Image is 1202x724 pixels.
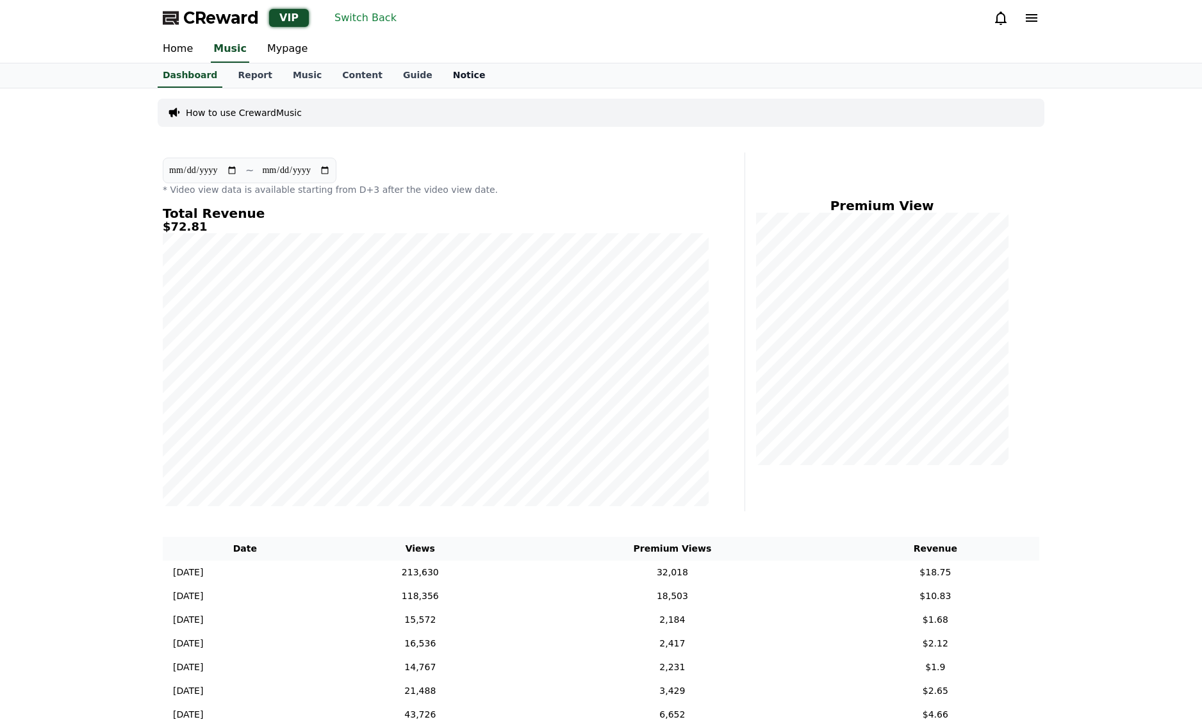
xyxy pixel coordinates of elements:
p: [DATE] [173,613,203,627]
a: Music [283,63,332,88]
a: Notice [443,63,496,88]
p: ~ [245,163,254,178]
td: 14,767 [327,655,514,679]
a: CReward [163,8,259,28]
p: [DATE] [173,708,203,721]
td: 15,572 [327,608,514,632]
p: [DATE] [173,684,203,698]
td: 118,356 [327,584,514,608]
td: 2,417 [513,632,832,655]
a: Guide [393,63,443,88]
td: 16,536 [327,632,514,655]
a: Content [332,63,393,88]
div: VIP [269,9,309,27]
p: [DATE] [173,661,203,674]
td: 2,231 [513,655,832,679]
h4: Premium View [755,199,1009,213]
p: [DATE] [173,589,203,603]
button: Switch Back [329,8,402,28]
td: $2.65 [832,679,1039,703]
th: Revenue [832,537,1039,561]
th: Date [163,537,327,561]
th: Views [327,537,514,561]
td: $1.9 [832,655,1039,679]
th: Premium Views [513,537,832,561]
p: [DATE] [173,637,203,650]
td: 213,630 [327,561,514,584]
td: 2,184 [513,608,832,632]
a: How to use CrewardMusic [186,106,302,119]
a: Mypage [257,36,318,63]
h5: $72.81 [163,220,709,233]
a: Report [227,63,283,88]
a: Dashboard [158,63,222,88]
td: $18.75 [832,561,1039,584]
td: $10.83 [832,584,1039,608]
h4: Total Revenue [163,206,709,220]
span: CReward [183,8,259,28]
td: 18,503 [513,584,832,608]
td: $2.12 [832,632,1039,655]
td: 3,429 [513,679,832,703]
p: * Video view data is available starting from D+3 after the video view date. [163,183,709,196]
td: $1.68 [832,608,1039,632]
a: Home [152,36,203,63]
td: 21,488 [327,679,514,703]
td: 32,018 [513,561,832,584]
a: Music [211,36,249,63]
p: [DATE] [173,566,203,579]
